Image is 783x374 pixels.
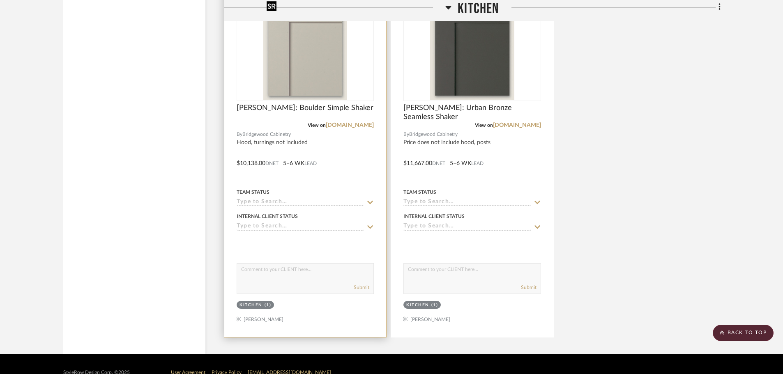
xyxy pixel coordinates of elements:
[326,122,374,128] a: [DOMAIN_NAME]
[713,325,774,341] scroll-to-top-button: BACK TO TOP
[237,103,373,112] span: [PERSON_NAME]: Boulder Simple Shaker
[406,302,429,308] div: Kitchen
[237,199,364,207] input: Type to Search…
[308,123,326,128] span: View on
[521,284,537,291] button: Submit
[240,302,263,308] div: Kitchen
[493,122,541,128] a: [DOMAIN_NAME]
[409,131,458,138] span: Bridgewood Cabinetry
[403,188,436,196] div: Team Status
[403,131,409,138] span: By
[354,284,369,291] button: Submit
[403,199,531,207] input: Type to Search…
[475,123,493,128] span: View on
[403,213,465,220] div: Internal Client Status
[403,223,531,231] input: Type to Search…
[237,213,298,220] div: Internal Client Status
[237,188,269,196] div: Team Status
[403,103,541,122] span: [PERSON_NAME]: Urban Bronze Seamless Shaker
[431,302,438,308] div: (1)
[237,223,364,231] input: Type to Search…
[237,131,242,138] span: By
[265,302,272,308] div: (1)
[242,131,291,138] span: Bridgewood Cabinetry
